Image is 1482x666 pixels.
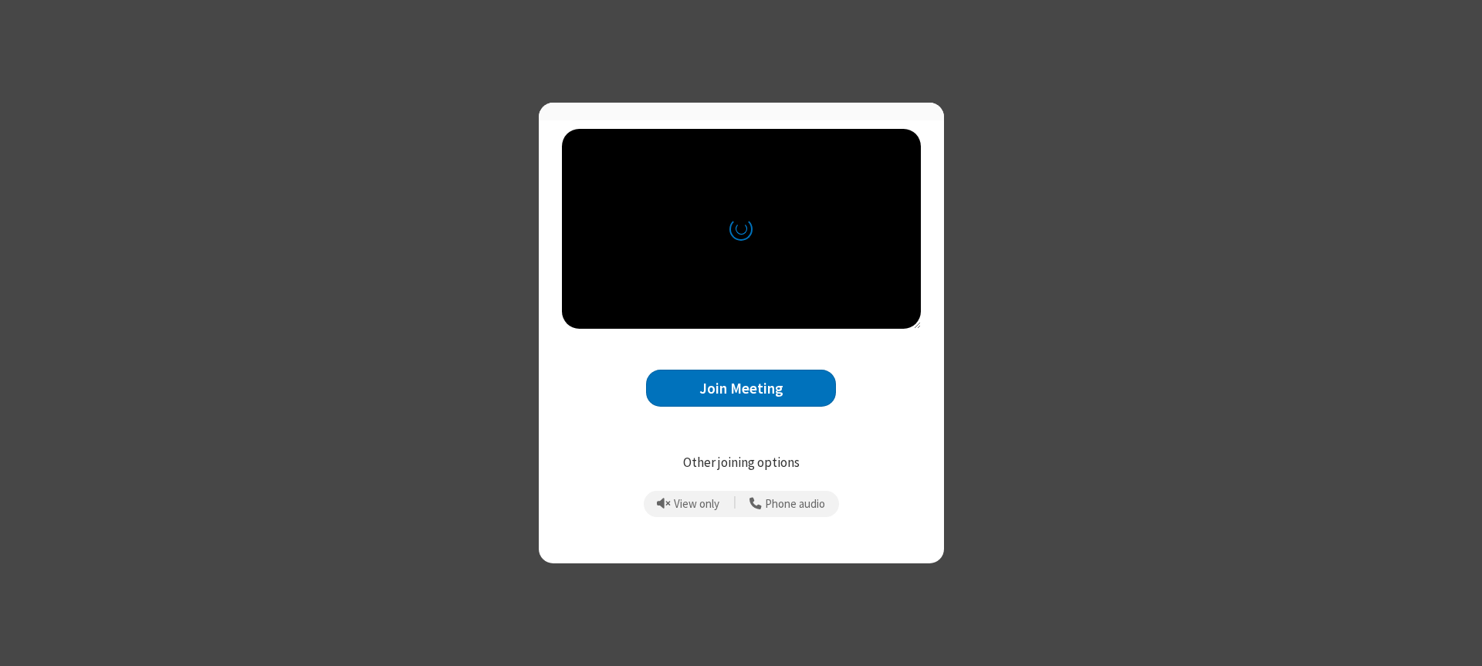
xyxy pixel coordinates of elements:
[765,498,825,511] span: Phone audio
[562,453,921,473] p: Other joining options
[651,491,726,517] button: Prevent echo when there is already an active mic and speaker in the room.
[646,370,836,407] button: Join Meeting
[674,498,719,511] span: View only
[744,491,831,517] button: Use your phone for mic and speaker while you view the meeting on this device.
[733,493,736,515] span: |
